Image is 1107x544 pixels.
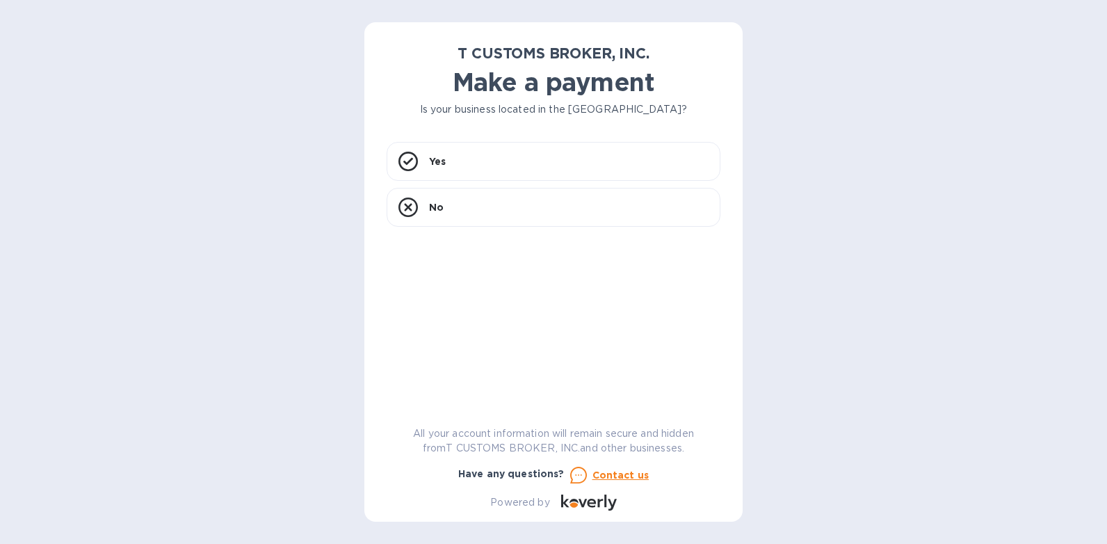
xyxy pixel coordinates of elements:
p: All your account information will remain secure and hidden from T CUSTOMS BROKER, INC. and other ... [387,426,720,456]
p: No [429,200,444,214]
p: Yes [429,154,446,168]
b: Have any questions? [458,468,565,479]
h1: Make a payment [387,67,720,97]
p: Is your business located in the [GEOGRAPHIC_DATA]? [387,102,720,117]
u: Contact us [592,470,649,481]
p: Powered by [490,495,549,510]
b: T CUSTOMS BROKER, INC. [458,45,649,62]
